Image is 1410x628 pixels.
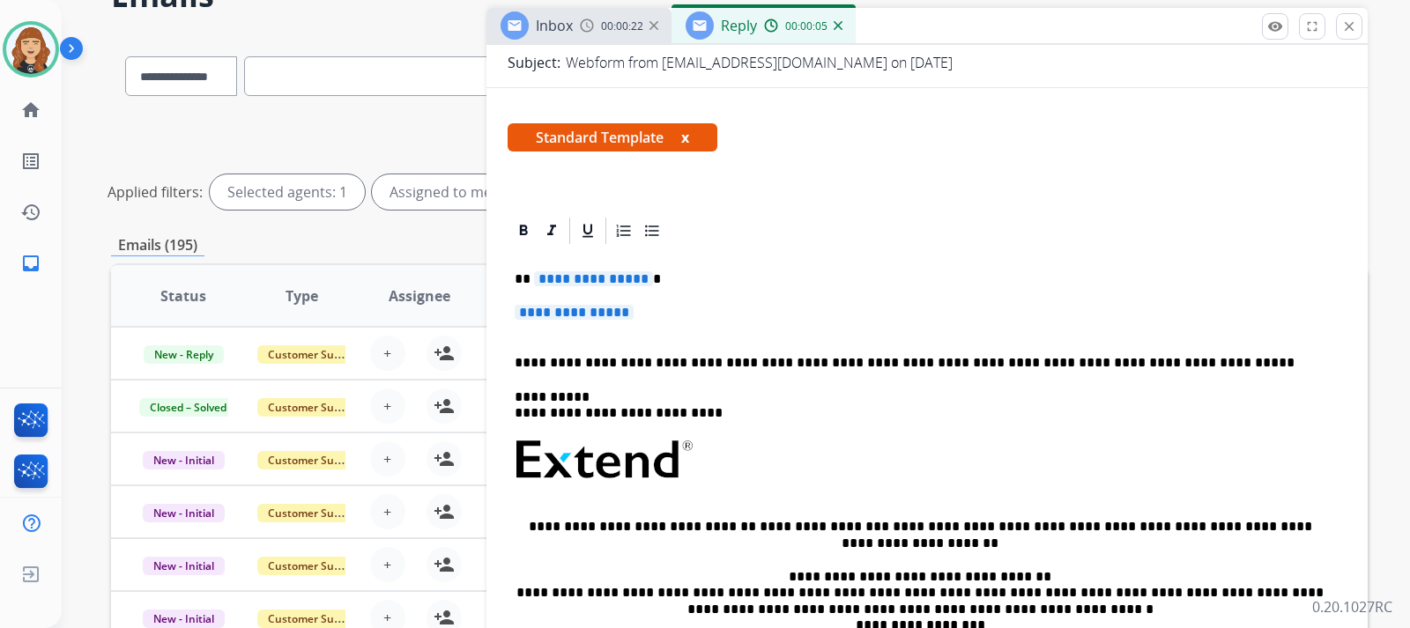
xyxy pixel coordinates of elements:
[20,253,41,274] mat-icon: inbox
[681,127,689,148] button: x
[601,19,643,33] span: 00:00:22
[6,25,56,74] img: avatar
[389,285,450,307] span: Assignee
[538,218,565,244] div: Italic
[210,174,365,210] div: Selected agents: 1
[370,336,405,371] button: +
[143,504,225,522] span: New - Initial
[383,607,391,628] span: +
[1304,18,1320,34] mat-icon: fullscreen
[257,557,372,575] span: Customer Support
[370,494,405,529] button: +
[508,52,560,73] p: Subject:
[508,123,717,151] span: Standard Template
[20,202,41,223] mat-icon: history
[1267,18,1283,34] mat-icon: remove_red_eye
[434,343,455,364] mat-icon: person_add
[257,610,372,628] span: Customer Support
[20,151,41,172] mat-icon: list_alt
[257,451,372,469] span: Customer Support
[611,218,637,244] div: Ordered List
[286,285,318,307] span: Type
[372,174,509,210] div: Assigned to me
[434,554,455,575] mat-icon: person_add
[566,52,953,73] p: Webform from [EMAIL_ADDRESS][DOMAIN_NAME] on [DATE]
[257,504,372,522] span: Customer Support
[143,557,225,575] span: New - Initial
[1312,596,1392,617] p: 0.20.1027RC
[108,181,203,203] p: Applied filters:
[721,16,757,35] span: Reply
[143,451,225,469] span: New - Initial
[370,547,405,582] button: +
[383,448,391,469] span: +
[785,19,827,33] span: 00:00:05
[434,395,455,417] mat-icon: person_add
[434,501,455,522] mat-icon: person_add
[160,285,206,307] span: Status
[111,234,204,256] p: Emails (195)
[143,610,225,628] span: New - Initial
[383,554,391,575] span: +
[510,218,537,244] div: Bold
[144,345,224,364] span: New - Reply
[257,345,372,364] span: Customer Support
[639,218,665,244] div: Bullet List
[257,398,372,417] span: Customer Support
[434,448,455,469] mat-icon: person_add
[536,16,573,35] span: Inbox
[370,441,405,477] button: +
[383,343,391,364] span: +
[370,388,405,424] button: +
[575,218,601,244] div: Underline
[20,100,41,121] mat-icon: home
[383,501,391,522] span: +
[383,395,391,417] span: +
[139,398,237,417] span: Closed – Solved
[434,607,455,628] mat-icon: person_add
[1341,18,1357,34] mat-icon: close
